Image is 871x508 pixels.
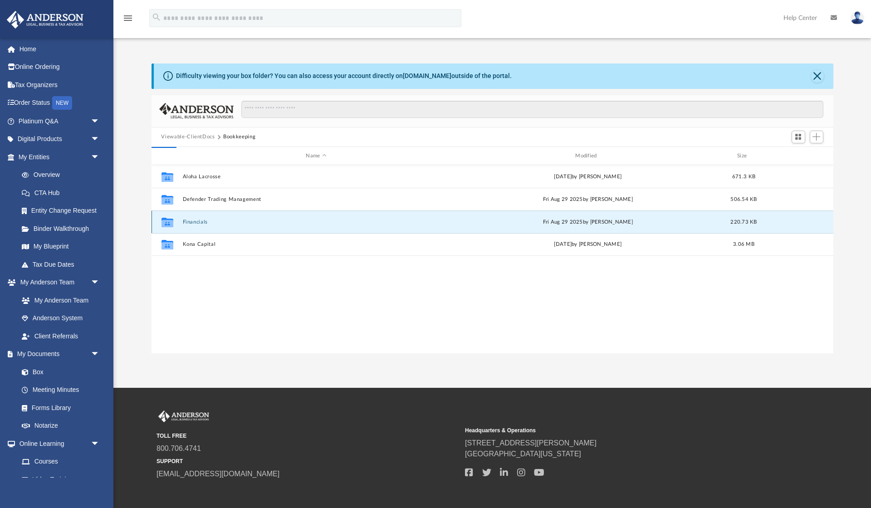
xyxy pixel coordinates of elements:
button: Switch to Grid View [792,131,805,143]
div: [DATE] by [PERSON_NAME] [454,241,722,249]
a: [GEOGRAPHIC_DATA][US_STATE] [465,450,581,458]
div: grid [152,165,833,353]
a: My Anderson Teamarrow_drop_down [6,274,109,292]
a: Tax Due Dates [13,255,113,274]
a: Forms Library [13,399,104,417]
a: Digital Productsarrow_drop_down [6,130,113,148]
div: Size [725,152,762,160]
small: TOLL FREE [157,432,459,440]
span: arrow_drop_down [91,345,109,364]
span: arrow_drop_down [91,130,109,149]
div: id [155,152,178,160]
a: [DOMAIN_NAME] [403,72,451,79]
a: Notarize [13,417,109,435]
a: 800.706.4741 [157,444,201,452]
span: arrow_drop_down [91,112,109,131]
a: Overview [13,166,113,184]
a: Client Referrals [13,327,109,345]
span: 506.54 KB [730,197,757,202]
button: Add [810,131,823,143]
a: Order StatusNEW [6,94,113,112]
span: arrow_drop_down [91,274,109,292]
div: id [766,152,829,160]
small: SUPPORT [157,457,459,465]
div: Modified [454,152,721,160]
a: Box [13,363,104,381]
a: Online Ordering [6,58,113,76]
a: menu [122,17,133,24]
a: Tax Organizers [6,76,113,94]
a: Video Training [13,470,104,488]
button: Viewable-ClientDocs [161,133,215,141]
a: My Anderson Team [13,291,104,309]
a: Binder Walkthrough [13,220,113,238]
div: Name [182,152,450,160]
small: Headquarters & Operations [465,426,767,435]
button: Aloha Lacrosse [182,174,450,180]
span: 671.3 KB [732,174,755,179]
a: CTA Hub [13,184,113,202]
span: arrow_drop_down [91,148,109,166]
div: Fri Aug 29 2025 by [PERSON_NAME] [454,218,722,226]
img: Anderson Advisors Platinum Portal [157,410,211,422]
a: Platinum Q&Aarrow_drop_down [6,112,113,130]
button: Bookkeeping [223,133,255,141]
a: Online Learningarrow_drop_down [6,435,109,453]
div: Difficulty viewing your box folder? You can also access your account directly on outside of the p... [176,71,512,81]
div: NEW [52,96,72,110]
button: Defender Trading Management [182,196,450,202]
a: Courses [13,453,109,471]
a: [STREET_ADDRESS][PERSON_NAME] [465,439,597,447]
a: My Documentsarrow_drop_down [6,345,109,363]
button: Financials [182,219,450,225]
a: My Blueprint [13,238,109,256]
img: User Pic [851,11,864,24]
a: Anderson System [13,309,109,327]
div: Fri Aug 29 2025 by [PERSON_NAME] [454,195,722,204]
a: Home [6,40,113,58]
div: [DATE] by [PERSON_NAME] [454,173,722,181]
button: Close [811,70,824,83]
span: arrow_drop_down [91,435,109,453]
i: menu [122,13,133,24]
a: [EMAIL_ADDRESS][DOMAIN_NAME] [157,470,279,478]
i: search [152,12,161,22]
a: Entity Change Request [13,202,113,220]
span: 220.73 KB [730,220,757,225]
span: 3.06 MB [733,242,754,247]
a: My Entitiesarrow_drop_down [6,148,113,166]
a: Meeting Minutes [13,381,109,399]
img: Anderson Advisors Platinum Portal [4,11,86,29]
button: Kona Capital [182,242,450,248]
input: Search files and folders [241,101,823,118]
